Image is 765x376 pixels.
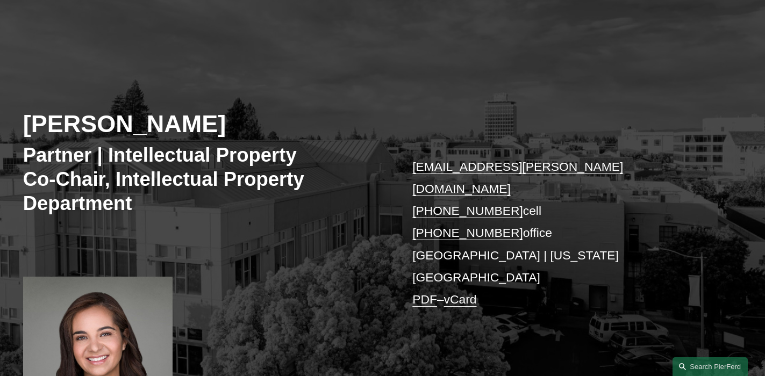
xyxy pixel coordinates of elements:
a: [EMAIL_ADDRESS][PERSON_NAME][DOMAIN_NAME] [412,160,623,196]
p: cell office [GEOGRAPHIC_DATA] | [US_STATE][GEOGRAPHIC_DATA] – [412,156,712,310]
a: Search this site [673,357,748,376]
a: PDF [412,292,437,306]
a: vCard [444,292,477,306]
h3: Partner | Intellectual Property Co-Chair, Intellectual Property Department [23,143,383,215]
a: [PHONE_NUMBER] [412,226,523,240]
a: [PHONE_NUMBER] [412,204,523,218]
h2: [PERSON_NAME] [23,110,383,139]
